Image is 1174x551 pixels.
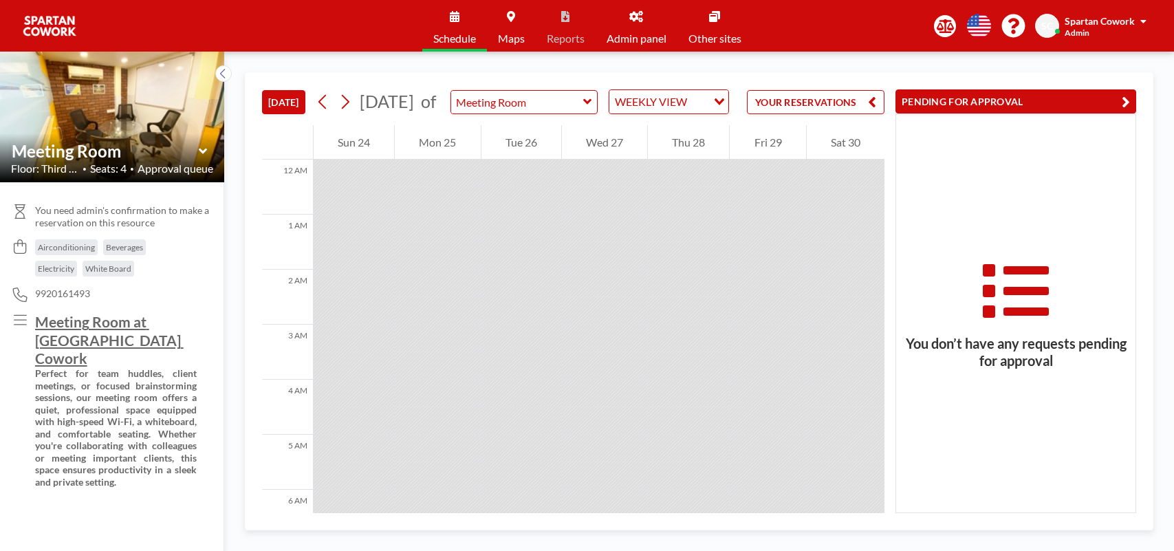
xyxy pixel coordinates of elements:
[433,33,476,44] span: Schedule
[895,89,1136,114] button: PENDING FOR APPROVAL
[35,313,184,367] u: Meeting Room at [GEOGRAPHIC_DATA] Cowork
[83,164,87,173] span: •
[262,435,313,490] div: 5 AM
[547,33,585,44] span: Reports
[35,204,213,228] span: You need admin's confirmation to make a reservation on this resource
[609,90,728,114] div: Search for option
[451,91,583,114] input: Meeting Room
[730,125,805,160] div: Fri 29
[22,12,77,40] img: organization-logo
[1065,15,1135,27] span: Spartan Cowork
[1041,20,1053,32] span: SC
[648,125,729,160] div: Thu 28
[421,91,436,112] span: of
[90,162,127,175] span: Seats: 4
[607,33,666,44] span: Admin panel
[395,125,480,160] div: Mon 25
[481,125,561,160] div: Tue 26
[612,93,690,111] span: WEEKLY VIEW
[262,490,313,545] div: 6 AM
[35,367,199,488] strong: Perfect for team huddles, client meetings, or focused brainstorming sessions, our meeting room of...
[807,125,884,160] div: Sat 30
[262,325,313,380] div: 3 AM
[688,33,741,44] span: Other sites
[106,242,143,252] span: Beverages
[1065,28,1089,38] span: Admin
[314,125,394,160] div: Sun 24
[262,160,313,215] div: 12 AM
[38,263,74,274] span: Electricity
[262,215,313,270] div: 1 AM
[12,141,199,161] input: Meeting Room
[262,90,305,114] button: [DATE]
[747,90,884,114] button: YOUR RESERVATIONS
[262,380,313,435] div: 4 AM
[562,125,647,160] div: Wed 27
[262,270,313,325] div: 2 AM
[85,263,131,274] span: White Board
[896,335,1135,369] h3: You don’t have any requests pending for approval
[130,164,134,173] span: •
[138,162,213,175] span: Approval queue
[360,91,414,111] span: [DATE]
[38,242,95,252] span: Airconditioning
[498,33,525,44] span: Maps
[691,93,706,111] input: Search for option
[11,162,79,175] span: Floor: Third Flo...
[35,288,90,300] span: 9920161493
